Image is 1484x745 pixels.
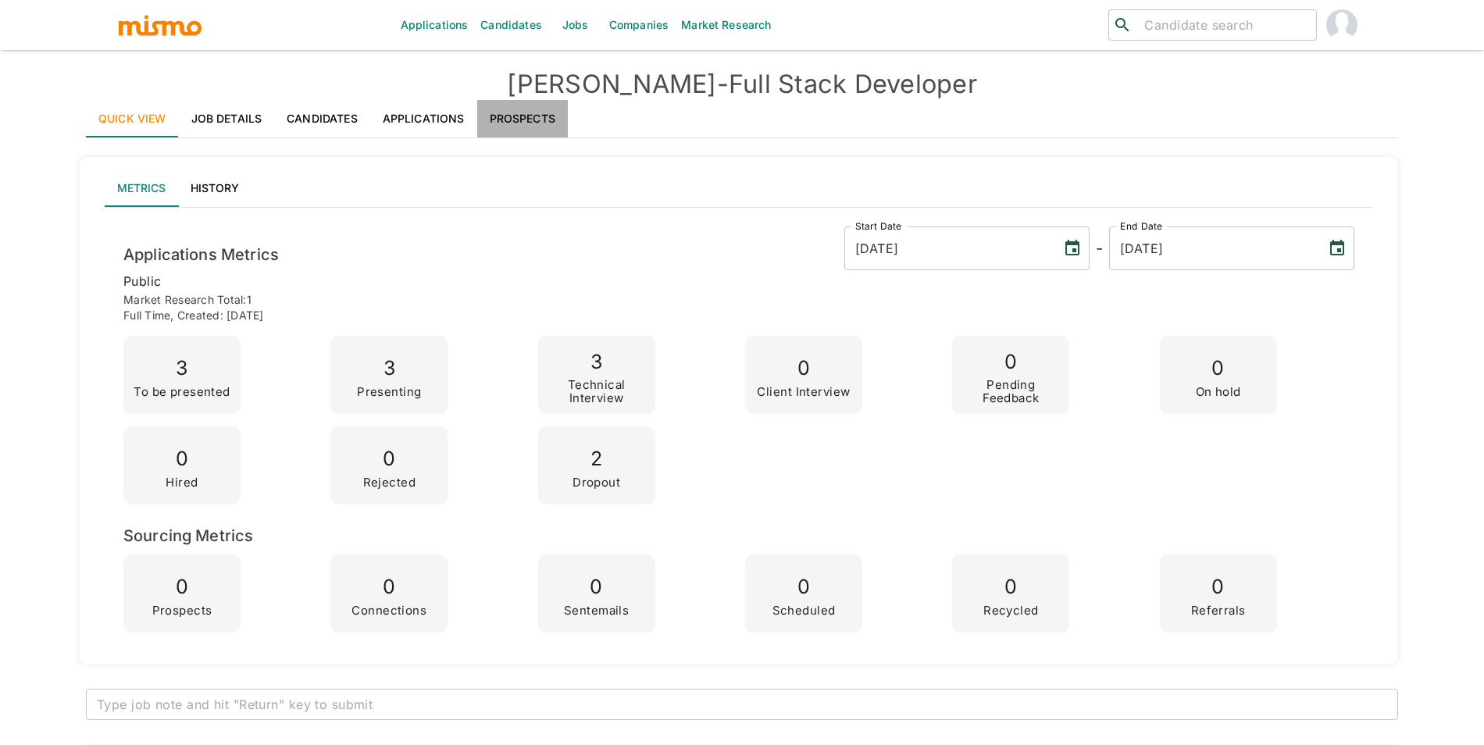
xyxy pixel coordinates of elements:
[363,442,416,476] p: 0
[544,379,649,405] p: Technical Interview
[1196,351,1241,386] p: 0
[772,570,836,604] p: 0
[179,100,275,137] a: Job Details
[1191,570,1246,604] p: 0
[855,219,902,233] label: Start Date
[1120,219,1162,233] label: End Date
[564,604,629,618] p: Sentemails
[757,351,850,386] p: 0
[1322,233,1353,264] button: Choose date, selected date is Oct 14, 2025
[86,69,1398,100] h4: [PERSON_NAME] - Full Stack Developer
[105,169,178,207] button: Metrics
[357,351,421,386] p: 3
[564,570,629,604] p: 0
[544,345,649,380] p: 3
[1109,226,1315,270] input: MM/DD/YYYY
[123,292,1354,308] p: Market Research Total: 1
[123,242,279,267] h6: Applications Metrics
[134,386,230,399] p: To be presented
[357,386,421,399] p: Presenting
[152,604,212,618] p: Prospects
[1138,14,1310,36] input: Candidate search
[123,308,1354,323] p: Full time , Created: [DATE]
[351,604,426,618] p: Connections
[477,100,568,137] a: Prospects
[351,570,426,604] p: 0
[363,476,416,490] p: Rejected
[134,351,230,386] p: 3
[166,476,198,490] p: Hired
[123,523,1354,548] h6: Sourcing Metrics
[958,345,1063,380] p: 0
[983,570,1039,604] p: 0
[117,13,203,37] img: logo
[772,604,836,618] p: Scheduled
[958,379,1063,405] p: Pending Feedback
[166,442,198,476] p: 0
[573,476,620,490] p: Dropout
[178,169,251,207] button: History
[1326,9,1357,41] img: Maria Lujan Ciommo
[1057,233,1088,264] button: Choose date, selected date is Sep 30, 2025
[573,442,620,476] p: 2
[1096,236,1103,261] h6: -
[983,604,1039,618] p: Recycled
[844,226,1051,270] input: MM/DD/YYYY
[86,100,179,137] a: Quick View
[123,270,1354,292] p: public
[105,169,1373,207] div: lab API tabs example
[1191,604,1246,618] p: Referrals
[1196,386,1241,399] p: On hold
[152,570,212,604] p: 0
[370,100,477,137] a: Applications
[274,100,370,137] a: Candidates
[757,386,850,399] p: Client Interview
